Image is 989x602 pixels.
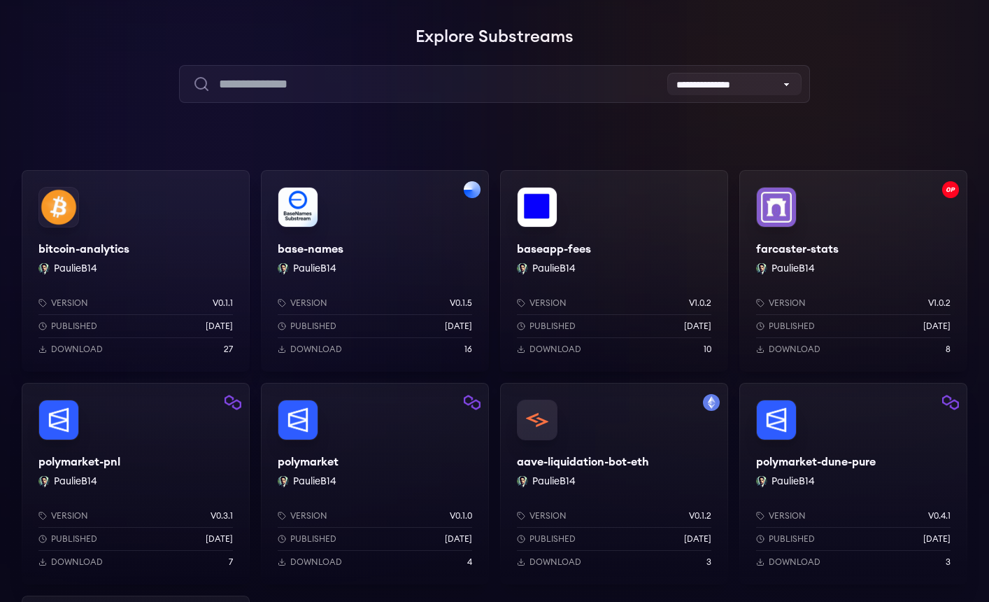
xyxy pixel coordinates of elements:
img: Filter by mainnet network [703,394,720,411]
p: v1.0.2 [928,297,951,309]
p: Download [51,344,103,355]
h1: Explore Substreams [22,23,967,51]
p: v1.0.2 [689,297,711,309]
button: PaulieB14 [54,262,97,276]
p: [DATE] [445,321,472,332]
button: PaulieB14 [771,475,815,489]
button: PaulieB14 [293,262,336,276]
p: Version [51,297,88,309]
img: Filter by base network [464,181,481,198]
p: 16 [464,344,472,355]
p: v0.1.1 [213,297,233,309]
p: [DATE] [923,533,951,545]
p: Published [769,533,815,545]
button: PaulieB14 [54,475,97,489]
p: Download [769,344,820,355]
p: v0.4.1 [928,510,951,521]
p: [DATE] [684,533,711,545]
p: Version [290,297,327,309]
p: v0.3.1 [211,510,233,521]
p: Download [529,556,581,568]
img: Filter by polygon network [464,394,481,411]
p: Download [290,556,342,568]
p: v0.1.2 [689,510,711,521]
p: [DATE] [445,533,472,545]
img: Filter by polygon network [942,394,959,411]
p: Version [51,510,88,521]
p: Download [769,556,820,568]
img: Filter by polygon network [225,394,241,411]
p: [DATE] [923,321,951,332]
p: Published [51,321,97,332]
p: Published [529,533,576,545]
p: Version [529,297,567,309]
img: Filter by optimism network [942,181,959,198]
p: Download [290,344,342,355]
p: v0.1.5 [450,297,472,309]
p: 7 [229,556,233,568]
a: Filter by polygon networkpolymarketpolymarketPaulieB14 PaulieB14Versionv0.1.0Published[DATE]Downl... [261,383,489,584]
p: Published [290,321,336,332]
a: Filter by base networkbase-namesbase-namesPaulieB14 PaulieB14Versionv0.1.5Published[DATE]Download16 [261,170,489,372]
a: Filter by mainnet networkaave-liquidation-bot-ethaave-liquidation-bot-ethPaulieB14 PaulieB14Versi... [500,383,728,584]
p: Published [51,533,97,545]
a: bitcoin-analyticsbitcoin-analyticsPaulieB14 PaulieB14Versionv0.1.1Published[DATE]Download27 [22,170,250,372]
p: 10 [704,344,711,355]
p: Published [769,321,815,332]
p: Download [529,344,581,355]
p: [DATE] [206,533,233,545]
p: Download [51,556,103,568]
p: Published [290,533,336,545]
a: baseapp-feesbaseapp-feesPaulieB14 PaulieB14Versionv1.0.2Published[DATE]Download10 [500,170,728,372]
button: PaulieB14 [532,262,576,276]
button: PaulieB14 [532,475,576,489]
p: 4 [467,556,472,568]
p: Version [769,297,806,309]
p: Version [529,510,567,521]
a: Filter by polygon networkpolymarket-pnlpolymarket-pnlPaulieB14 PaulieB14Versionv0.3.1Published[DA... [22,383,250,584]
button: PaulieB14 [293,475,336,489]
p: 3 [706,556,711,568]
p: Published [529,321,576,332]
p: v0.1.0 [450,510,472,521]
p: Version [769,510,806,521]
p: [DATE] [684,321,711,332]
p: 3 [946,556,951,568]
button: PaulieB14 [771,262,815,276]
p: Version [290,510,327,521]
p: 27 [224,344,233,355]
a: Filter by polygon networkpolymarket-dune-purepolymarket-dune-purePaulieB14 PaulieB14Versionv0.4.1... [739,383,967,584]
a: Filter by optimism networkfarcaster-statsfarcaster-statsPaulieB14 PaulieB14Versionv1.0.2Published... [739,170,967,372]
p: [DATE] [206,321,233,332]
p: 8 [946,344,951,355]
